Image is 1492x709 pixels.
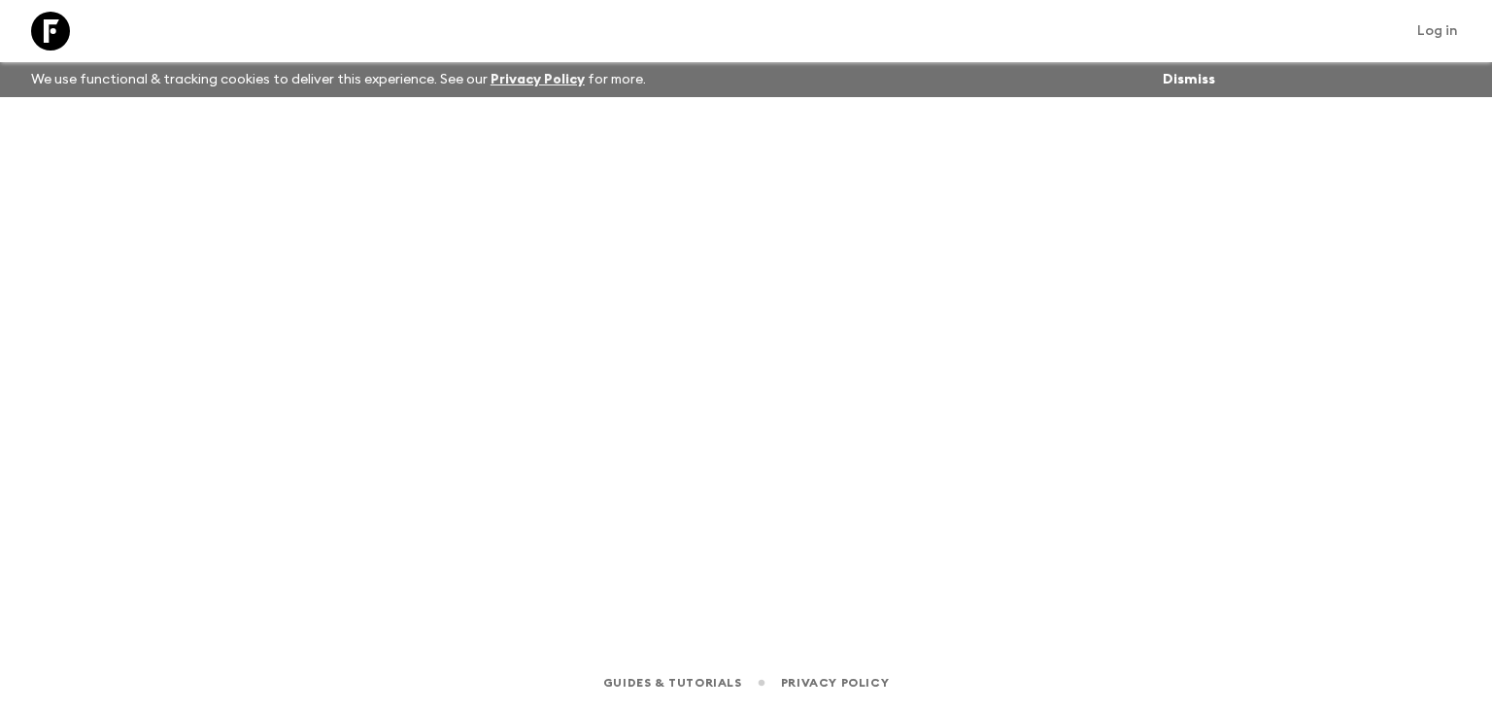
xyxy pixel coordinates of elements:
a: Privacy Policy [781,672,889,693]
p: We use functional & tracking cookies to deliver this experience. See our for more. [23,62,654,97]
button: Dismiss [1158,66,1220,93]
a: Guides & Tutorials [603,672,742,693]
a: Log in [1407,17,1469,45]
a: Privacy Policy [491,73,585,86]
